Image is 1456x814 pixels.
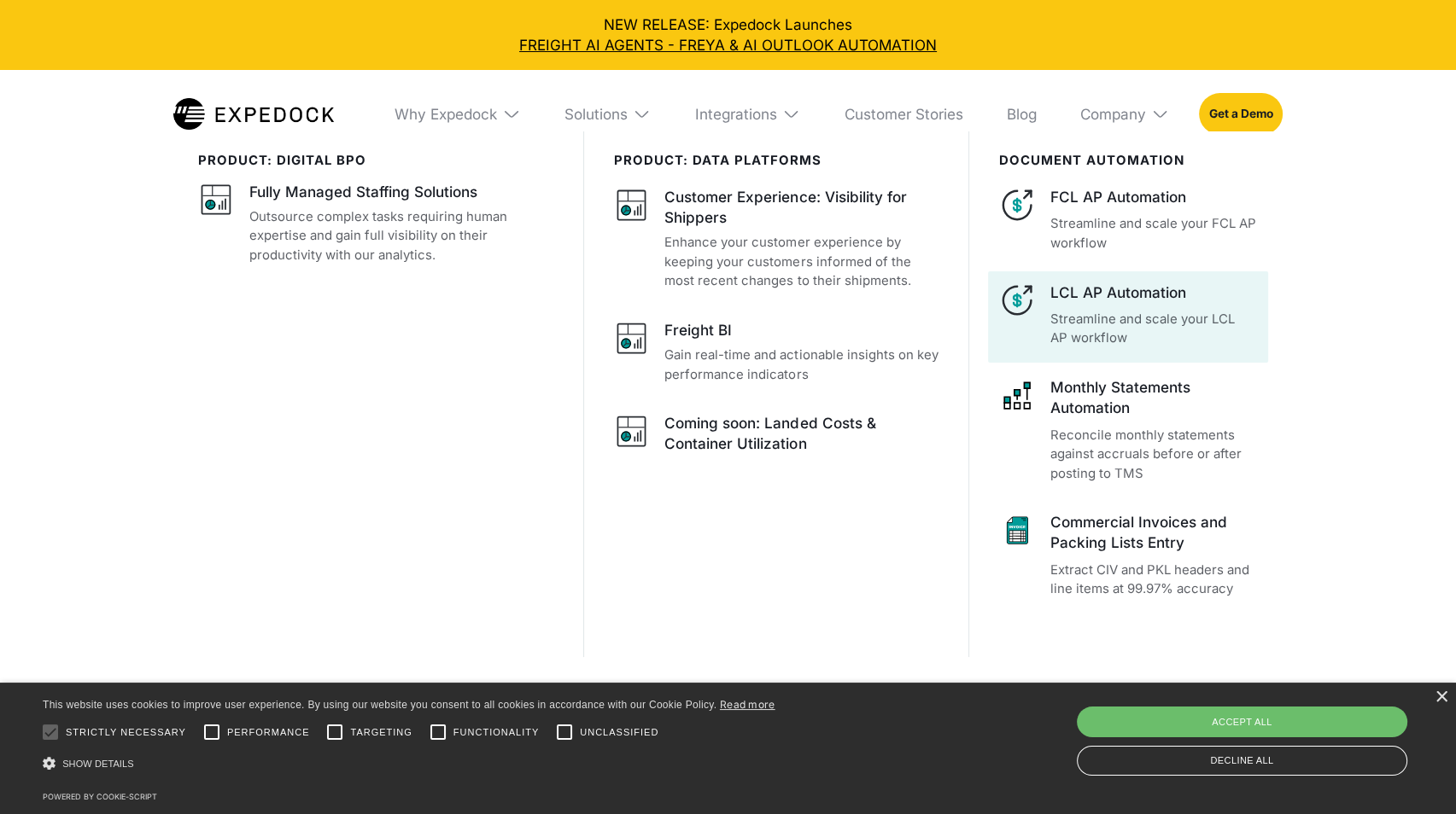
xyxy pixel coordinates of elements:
div: Solutions [550,70,666,158]
div: Monthly Statements Automation [1050,377,1257,418]
div: Close [1435,691,1447,704]
span: Unclassified [580,725,658,740]
div: Integrations [681,70,816,158]
div: FCL AP Automation [1050,187,1257,207]
p: Outsource complex tasks requiring human expertise and gain full visibility on their productivity ... [249,207,554,265]
a: Powered by cookie-script [43,792,157,801]
a: LCL AP AutomationStreamline and scale your LCL AP workflow [999,282,1258,348]
a: Read more [720,698,775,711]
div: Company [1066,70,1184,158]
a: Monthly Statements AutomationReconcile monthly statements against accruals before or after postin... [999,377,1258,483]
div: product: digital bpo [198,154,554,169]
div: Freight BI [664,320,732,340]
div: Customer Experience: Visibility for Shippers [664,187,939,228]
a: Freight BIGain real-time and actionable insights on key performance indicators [614,320,940,384]
p: Enhance your customer experience by keeping your customers informed of the most recent changes to... [664,233,939,290]
span: Performance [227,725,310,740]
a: Customer Stories [829,70,977,158]
a: Fully Managed Staffing SolutionsOutsource complex tasks requiring human expertise and gain full v... [198,182,554,265]
p: Gain real-time and actionable insights on key performance indicators [664,346,939,384]
span: This website uses cookies to improve user experience. By using our website you consent to all coo... [43,699,716,711]
span: Show details [62,759,134,769]
a: Customer Experience: Visibility for ShippersEnhance your customer experience by keeping your cust... [614,187,940,291]
div: Solutions [564,105,628,123]
span: Strictly necessary [66,725,186,740]
div: Decline all [1077,746,1407,776]
a: Commercial Invoices and Packing Lists EntryExtract CIV and PKL headers and line items at 99.97% a... [999,512,1258,598]
a: Blog [992,70,1051,158]
p: Reconcile monthly statements against accruals before or after posting to TMS [1050,426,1257,483]
span: Functionality [453,725,539,740]
div: Coming soon: Landed Costs & Container Utilization [664,413,939,454]
div: Integrations [695,105,777,123]
div: Show details [43,752,775,777]
iframe: Chat Widget [1371,732,1456,814]
p: Streamline and scale your LCL AP workflow [1050,310,1257,348]
div: Why Expedock [395,105,497,123]
div: LCL AP Automation [1050,282,1257,303]
div: Company [1080,105,1146,123]
a: FCL AP AutomationStreamline and scale your FCL AP workflow [999,187,1258,253]
a: Get a Demo [1199,93,1284,136]
div: Accept all [1077,706,1407,737]
div: NEW RELEASE: Expedock Launches [15,15,1441,55]
span: Targeting [350,725,412,740]
a: FREIGHT AI AGENTS - FREYA & AI OUTLOOK AUTOMATION [15,35,1441,55]
a: Coming soon: Landed Costs & Container Utilization [614,413,940,459]
div: Why Expedock [380,70,535,158]
div: PRODUCT: data platforms [614,154,940,169]
div: Fully Managed Staffing Solutions [249,182,477,202]
p: Streamline and scale your FCL AP workflow [1050,214,1257,253]
p: Extract CIV and PKL headers and line items at 99.97% accuracy [1050,561,1257,599]
div: document automation [999,154,1258,169]
div: Commercial Invoices and Packing Lists Entry [1050,512,1257,553]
